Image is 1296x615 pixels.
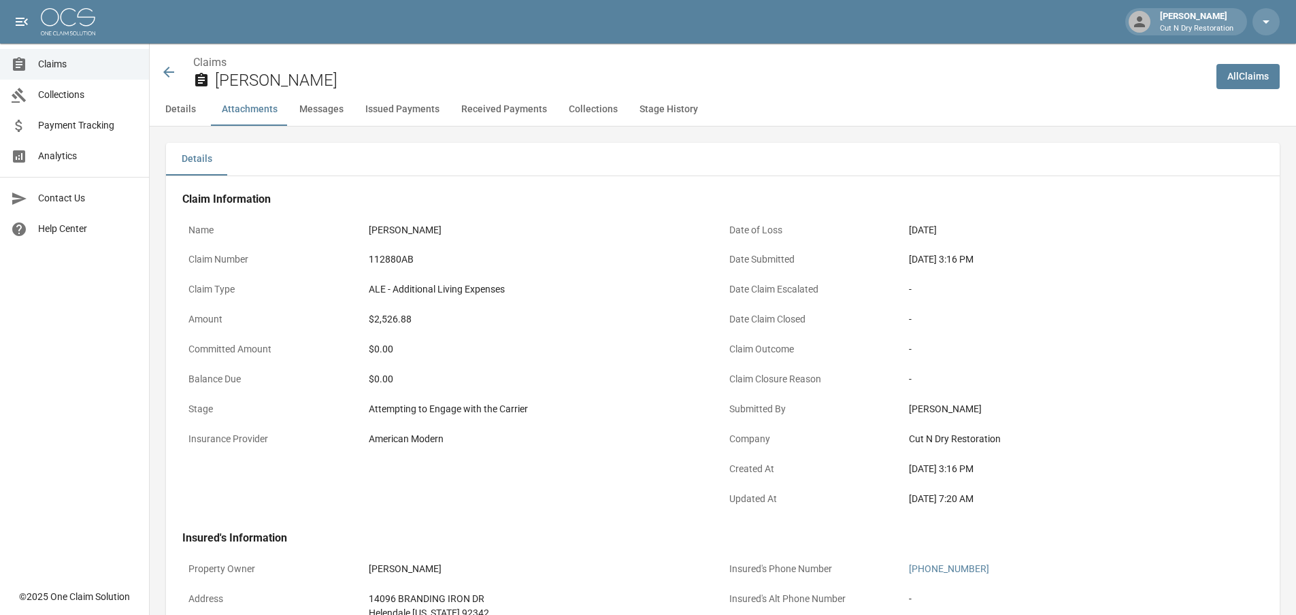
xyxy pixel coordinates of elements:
div: [PERSON_NAME] [369,223,717,237]
p: Date of Loss [723,217,903,244]
button: open drawer [8,8,35,35]
div: [PERSON_NAME] [369,562,717,576]
div: details tabs [166,143,1280,176]
div: 14096 BRANDING IRON DR [369,592,717,606]
button: Details [150,93,211,126]
p: Date Submitted [723,246,903,273]
p: Property Owner [182,556,363,582]
a: [PHONE_NUMBER] [909,563,989,574]
div: [PERSON_NAME] [909,402,1257,416]
span: Collections [38,88,138,102]
button: Issued Payments [354,93,450,126]
span: Payment Tracking [38,118,138,133]
button: Attachments [211,93,288,126]
p: Submitted By [723,396,903,422]
p: Created At [723,456,903,482]
p: Insurance Provider [182,426,363,452]
div: [PERSON_NAME] [1154,10,1239,34]
div: - [909,312,1257,327]
div: Attempting to Engage with the Carrier [369,402,717,416]
a: Claims [193,56,227,69]
nav: breadcrumb [193,54,1206,71]
div: Cut N Dry Restoration [909,432,1257,446]
button: Received Payments [450,93,558,126]
p: Stage [182,396,363,422]
h2: [PERSON_NAME] [215,71,1206,90]
button: Stage History [629,93,709,126]
p: Amount [182,306,363,333]
div: ALE - Additional Living Expenses [369,282,717,297]
div: $0.00 [369,372,717,386]
p: Claim Number [182,246,363,273]
div: American Modern [369,432,717,446]
button: Messages [288,93,354,126]
button: Details [166,143,227,176]
p: Cut N Dry Restoration [1160,23,1233,35]
div: [DATE] 7:20 AM [909,492,1257,506]
div: [DATE] 3:16 PM [909,252,1257,267]
div: © 2025 One Claim Solution [19,590,130,603]
h4: Claim Information [182,193,1263,206]
p: Address [182,586,363,612]
div: - [909,342,1257,356]
div: - [909,282,1257,297]
p: Claim Outcome [723,336,903,363]
p: Insured's Phone Number [723,556,903,582]
div: [DATE] [909,223,1257,237]
p: Date Claim Escalated [723,276,903,303]
div: - [909,592,1257,606]
span: Help Center [38,222,138,236]
p: Name [182,217,363,244]
p: Committed Amount [182,336,363,363]
a: AllClaims [1216,64,1280,89]
button: Collections [558,93,629,126]
p: Company [723,426,903,452]
p: Date Claim Closed [723,306,903,333]
div: $0.00 [369,342,717,356]
img: ocs-logo-white-transparent.png [41,8,95,35]
p: Updated At [723,486,903,512]
div: $2,526.88 [369,312,717,327]
div: - [909,372,1257,386]
span: Contact Us [38,191,138,205]
p: Claim Closure Reason [723,366,903,393]
p: Claim Type [182,276,363,303]
p: Insured's Alt Phone Number [723,586,903,612]
span: Claims [38,57,138,71]
div: [DATE] 3:16 PM [909,462,1257,476]
h4: Insured's Information [182,531,1263,545]
p: Balance Due [182,366,363,393]
div: 112880AB [369,252,717,267]
span: Analytics [38,149,138,163]
div: anchor tabs [150,93,1296,126]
